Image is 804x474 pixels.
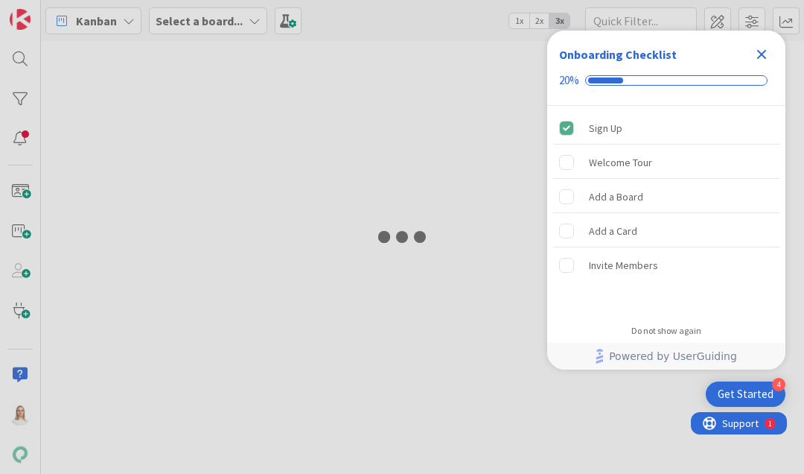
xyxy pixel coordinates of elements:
[718,387,773,402] div: Get Started
[547,106,785,315] div: Checklist items
[631,325,701,337] div: Do not show again
[589,256,658,274] div: Invite Members
[706,382,785,407] div: Open Get Started checklist, remaining modules: 4
[553,215,779,247] div: Add a Card is incomplete.
[750,42,773,66] div: Close Checklist
[553,112,779,145] div: Sign Up is complete.
[589,188,643,206] div: Add a Board
[589,222,637,240] div: Add a Card
[609,347,737,365] span: Powered by UserGuiding
[553,180,779,213] div: Add a Board is incomplete.
[31,2,68,20] span: Support
[547,343,785,370] div: Footer
[589,154,652,171] div: Welcome Tour
[772,378,785,391] div: 4
[77,6,81,18] div: 1
[559,74,773,87] div: Checklist progress: 20%
[589,119,622,137] div: Sign Up
[559,74,579,87] div: 20%
[555,343,778,370] a: Powered by UserGuiding
[559,45,677,63] div: Onboarding Checklist
[547,31,785,370] div: Checklist Container
[553,146,779,179] div: Welcome Tour is incomplete.
[553,249,779,282] div: Invite Members is incomplete.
